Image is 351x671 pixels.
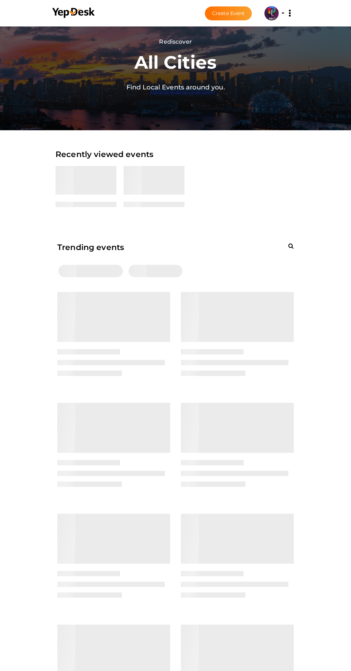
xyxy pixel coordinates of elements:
label: Find Local Events around you. [126,82,225,93]
img: 5BK8ZL5P_small.png [264,6,279,20]
button: Create Event [205,6,252,20]
label: Rediscover [159,37,192,46]
label: all cities [134,48,217,77]
label: Recently viewed events [56,148,153,161]
label: Trending events [57,241,124,254]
